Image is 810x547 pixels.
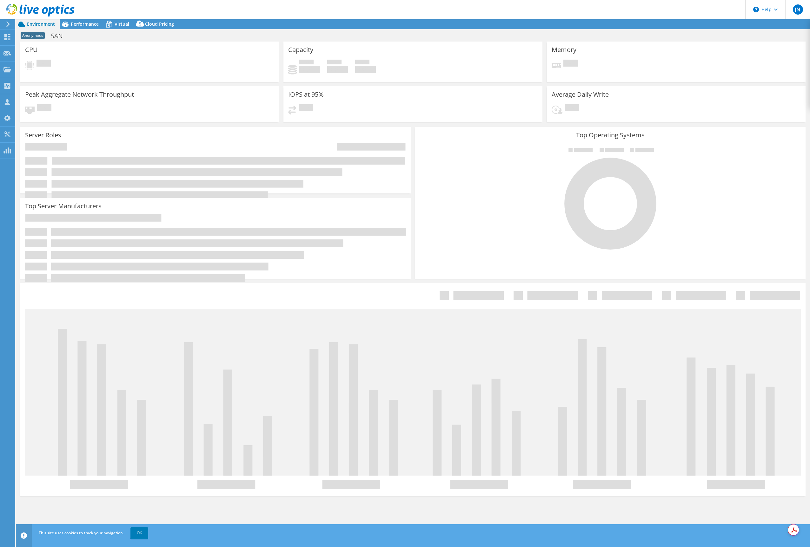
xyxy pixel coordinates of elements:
[21,32,45,39] span: Anonymous
[299,104,313,113] span: Pending
[145,21,174,27] span: Cloud Pricing
[48,32,72,39] h1: SAN
[25,91,134,98] h3: Peak Aggregate Network Throughput
[37,104,51,113] span: Pending
[25,46,38,53] h3: CPU
[563,60,578,68] span: Pending
[71,21,99,27] span: Performance
[25,203,102,210] h3: Top Server Manufacturers
[288,91,324,98] h3: IOPS at 95%
[565,104,579,113] span: Pending
[288,46,313,53] h3: Capacity
[355,60,369,66] span: Total
[552,91,609,98] h3: Average Daily Write
[327,60,342,66] span: Free
[793,4,803,15] span: JN
[299,66,320,73] h4: 0 GiB
[355,66,376,73] h4: 0 GiB
[327,66,348,73] h4: 0 GiB
[299,60,314,66] span: Used
[130,527,148,539] a: OK
[552,46,576,53] h3: Memory
[37,60,51,68] span: Pending
[39,530,124,536] span: This site uses cookies to track your navigation.
[753,7,759,12] svg: \n
[27,21,55,27] span: Environment
[25,132,61,139] h3: Server Roles
[420,132,801,139] h3: Top Operating Systems
[115,21,129,27] span: Virtual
